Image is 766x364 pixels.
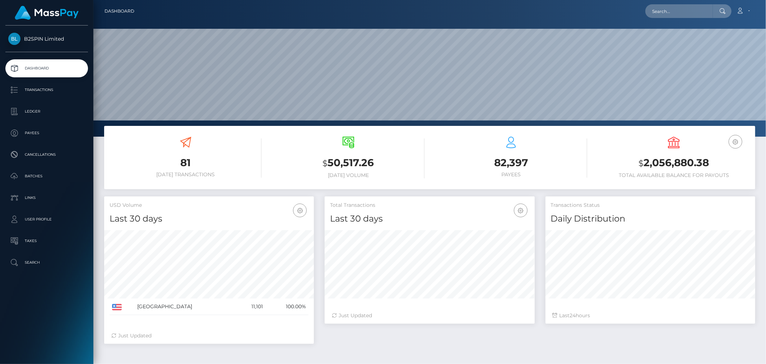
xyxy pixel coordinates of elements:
a: Batches [5,167,88,185]
h3: 2,056,880.38 [598,156,750,170]
a: Ledger [5,103,88,120]
p: Transactions [8,85,85,95]
td: 11,101 [237,299,266,315]
small: $ [639,158,644,168]
td: [GEOGRAPHIC_DATA] [135,299,237,315]
h3: 81 [110,156,261,170]
h3: 82,397 [435,156,587,170]
h5: USD Volume [110,202,308,209]
div: Just Updated [111,332,307,340]
img: US.png [112,304,122,310]
img: MassPay Logo [15,6,79,20]
td: 100.00% [266,299,309,315]
h3: 50,517.26 [272,156,424,170]
p: User Profile [8,214,85,225]
span: 24 [570,312,576,319]
a: Dashboard [105,4,134,19]
p: Cancellations [8,149,85,160]
h6: Total Available Balance for Payouts [598,172,750,178]
h4: Last 30 days [330,213,529,225]
p: Taxes [8,236,85,246]
img: B2SPIN Limited [8,33,20,45]
p: Ledger [8,106,85,117]
h5: Total Transactions [330,202,529,209]
span: B2SPIN Limited [5,36,88,42]
a: Dashboard [5,59,88,77]
h4: Daily Distribution [551,213,750,225]
input: Search... [645,4,713,18]
h5: Transactions Status [551,202,750,209]
a: Transactions [5,81,88,99]
small: $ [322,158,328,168]
p: Search [8,257,85,268]
a: Search [5,254,88,272]
p: Dashboard [8,63,85,74]
h4: Last 30 days [110,213,308,225]
a: Cancellations [5,146,88,164]
p: Payees [8,128,85,138]
h6: [DATE] Volume [272,172,424,178]
a: User Profile [5,210,88,228]
p: Links [8,192,85,203]
h6: [DATE] Transactions [110,172,261,178]
div: Last hours [553,312,748,319]
h6: Payees [435,172,587,178]
p: Batches [8,171,85,182]
a: Taxes [5,232,88,250]
div: Just Updated [332,312,527,319]
a: Payees [5,124,88,142]
a: Links [5,189,88,207]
